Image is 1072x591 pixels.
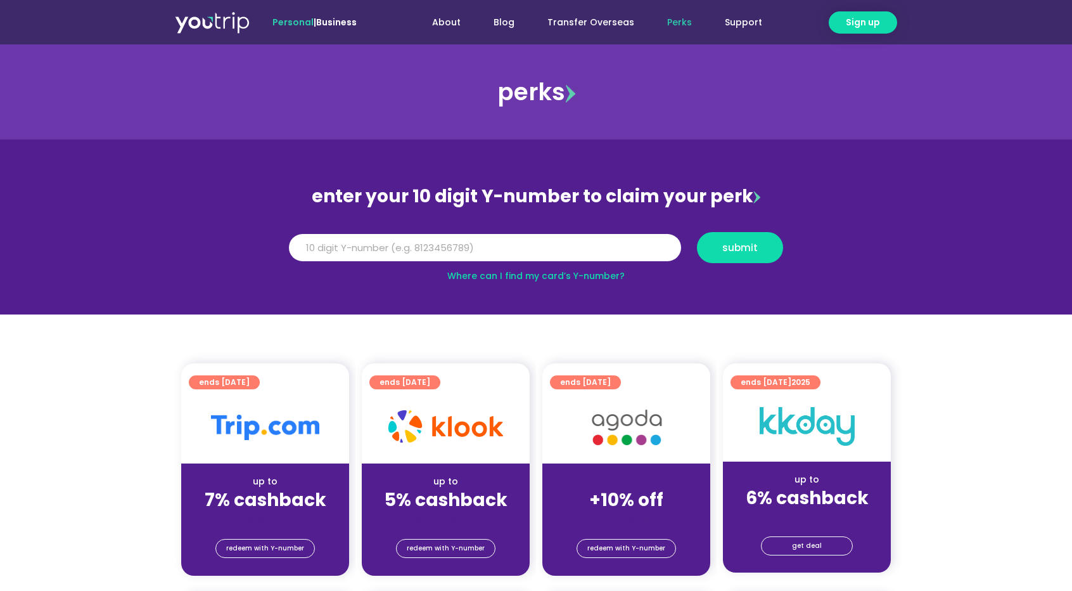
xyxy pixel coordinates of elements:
div: up to [733,473,881,486]
div: (for stays only) [372,512,520,525]
span: get deal [792,537,822,555]
span: Personal [272,16,314,29]
div: up to [372,475,520,488]
button: submit [697,232,783,263]
span: submit [722,243,758,252]
strong: 6% cashback [746,486,869,510]
span: ends [DATE] [380,375,430,389]
a: ends [DATE] [189,375,260,389]
a: Blog [477,11,531,34]
a: redeem with Y-number [577,539,676,558]
strong: 7% cashback [205,488,326,512]
a: Sign up [829,11,897,34]
a: ends [DATE] [550,375,621,389]
span: | [272,16,357,29]
input: 10 digit Y-number (e.g. 8123456789) [289,234,681,262]
span: redeem with Y-number [407,540,485,557]
a: redeem with Y-number [215,539,315,558]
span: redeem with Y-number [226,540,304,557]
a: Where can I find my card’s Y-number? [447,270,625,282]
a: ends [DATE] [369,375,440,389]
strong: 5% cashback [385,488,507,512]
a: redeem with Y-number [396,539,495,558]
span: redeem with Y-number [587,540,665,557]
a: Perks [651,11,708,34]
div: up to [191,475,339,488]
span: up to [615,475,638,488]
span: 2025 [791,377,810,387]
span: Sign up [846,16,880,29]
form: Y Number [289,232,783,273]
div: (for stays only) [552,512,700,525]
a: Support [708,11,779,34]
span: ends [DATE] [199,375,250,389]
a: Business [316,16,357,29]
div: (for stays only) [733,510,881,523]
a: Transfer Overseas [531,11,651,34]
nav: Menu [391,11,779,34]
span: ends [DATE] [741,375,810,389]
strong: +10% off [589,488,663,512]
a: ends [DATE]2025 [731,375,820,389]
div: (for stays only) [191,512,339,525]
span: ends [DATE] [560,375,611,389]
a: About [416,11,477,34]
a: get deal [761,536,853,555]
div: enter your 10 digit Y-number to claim your perk [283,180,789,213]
